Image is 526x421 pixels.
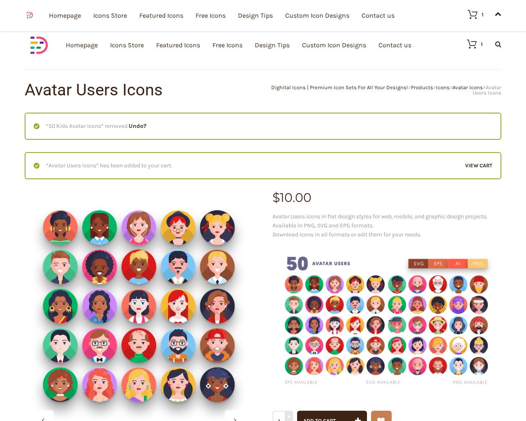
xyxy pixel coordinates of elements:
a: Icons [436,84,450,90]
div: “50 Kids Avatar Icons” removed. [25,113,501,140]
a: Avatar Icons [452,84,483,90]
a: 1 [459,39,483,49]
img: AvatarUsersIcons _ Shop-2 [25,192,254,421]
div: > > > > [263,85,501,95]
a: Undo? [129,123,146,130]
span: Avatar Users Icons [473,84,501,96]
a: 1 [459,9,484,19]
a: Dighital Icons | Premium Icon Sets For All Your Designs! [271,84,408,90]
a: View cart [465,161,492,170]
div: 1 [482,12,484,17]
a: Products [411,84,433,90]
div: “Avatar Users Icons” has been added to your cart. [25,152,501,179]
span: $ [272,190,280,205]
bdi: 10.00 [272,190,311,205]
div: 1 [481,42,483,47]
h1: Avatar Users Icons [25,82,263,98]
